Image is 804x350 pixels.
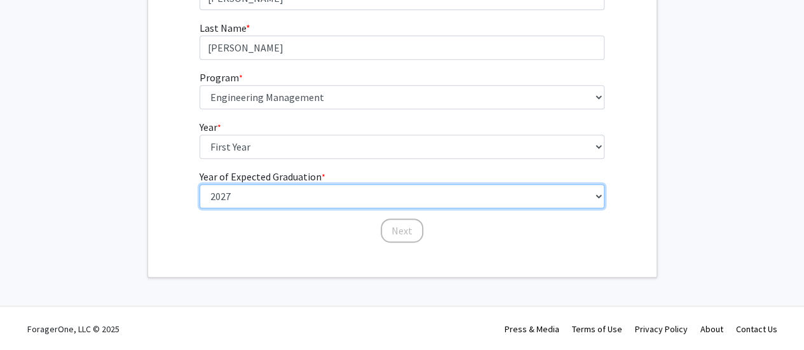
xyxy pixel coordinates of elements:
[505,323,559,335] a: Press & Media
[200,169,325,184] label: Year of Expected Graduation
[10,293,54,340] iframe: Chat
[200,70,243,85] label: Program
[381,219,423,243] button: Next
[635,323,688,335] a: Privacy Policy
[736,323,777,335] a: Contact Us
[700,323,723,335] a: About
[572,323,622,335] a: Terms of Use
[200,119,221,135] label: Year
[200,22,246,34] span: Last Name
